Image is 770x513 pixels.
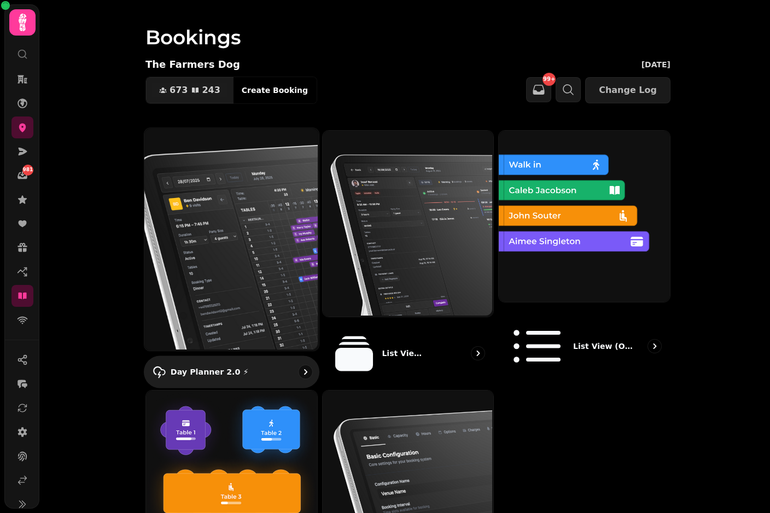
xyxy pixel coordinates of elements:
svg: go to [300,366,311,377]
svg: go to [472,348,483,359]
p: List View 2.0 ⚡ (New) [382,348,427,359]
span: 981 [23,166,33,174]
p: The Farmers Dog [145,57,240,72]
a: Day Planner 2.0 ⚡Day Planner 2.0 ⚡ [144,127,319,388]
a: List View 2.0 ⚡ (New)List View 2.0 ⚡ (New) [322,130,494,386]
span: 673 [170,86,188,95]
span: 243 [202,86,220,95]
a: List view (Old - going soon)List view (Old - going soon) [498,130,670,386]
img: List view (Old - going soon) [498,130,669,301]
p: Day Planner 2.0 ⚡ [171,366,249,377]
p: [DATE] [641,59,670,70]
svg: go to [649,341,660,352]
span: Change Log [599,86,657,95]
button: Change Log [585,77,670,103]
img: List View 2.0 ⚡ (New) [322,130,493,316]
a: 981 [11,165,33,186]
button: 673243 [146,77,234,103]
span: 99+ [543,77,555,82]
img: Day Planner 2.0 ⚡ [143,127,318,349]
span: Create Booking [242,86,308,94]
p: List view (Old - going soon) [573,341,633,352]
button: Create Booking [233,77,317,103]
